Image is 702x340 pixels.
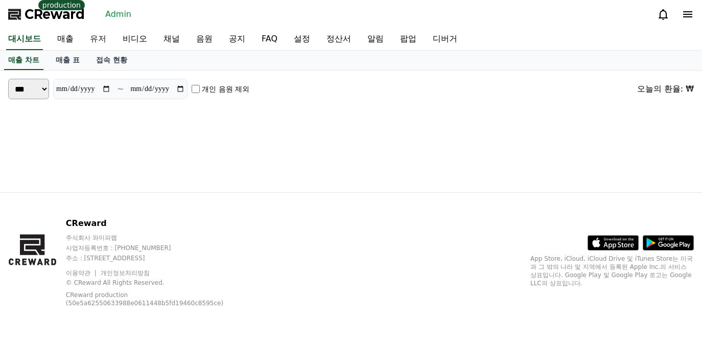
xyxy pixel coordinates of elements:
[637,83,694,95] div: 오늘의 환율: ₩
[66,254,245,262] p: 주소 : [STREET_ADDRESS]
[188,29,221,50] a: 음원
[530,255,694,287] p: App Store, iCloud, iCloud Drive 및 iTunes Store는 미국과 그 밖의 나라 및 지역에서 등록된 Apple Inc.의 서비스 상표입니다. Goo...
[101,6,135,22] a: Admin
[155,29,188,50] a: 채널
[318,29,359,50] a: 정산서
[26,283,44,291] span: Home
[425,29,465,50] a: 디버거
[6,29,43,50] a: 대시보드
[202,84,249,94] label: 개인 음원 제외
[392,29,425,50] a: 팝업
[221,29,253,50] a: 공지
[66,279,245,287] p: © CReward All Rights Reserved.
[88,51,135,70] a: 접속 현황
[101,269,150,277] a: 개인정보처리방침
[359,29,392,50] a: 알림
[66,217,245,230] p: CReward
[132,267,196,293] a: Settings
[8,6,85,22] a: CReward
[25,6,85,22] span: CReward
[253,29,286,50] a: FAQ
[66,291,229,307] p: CReward production (50e5a62550633988e0611448b5fd19460c8595ce)
[66,244,245,252] p: 사업자등록번호 : [PHONE_NUMBER]
[66,234,245,242] p: 주식회사 와이피랩
[85,283,115,291] span: Messages
[82,29,114,50] a: 유저
[49,29,82,50] a: 매출
[286,29,318,50] a: 설정
[4,51,43,70] a: 매출 차트
[66,269,98,277] a: 이용약관
[114,29,155,50] a: 비디오
[48,51,88,70] a: 매출 표
[151,283,176,291] span: Settings
[3,267,67,293] a: Home
[67,267,132,293] a: Messages
[117,83,124,95] p: ~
